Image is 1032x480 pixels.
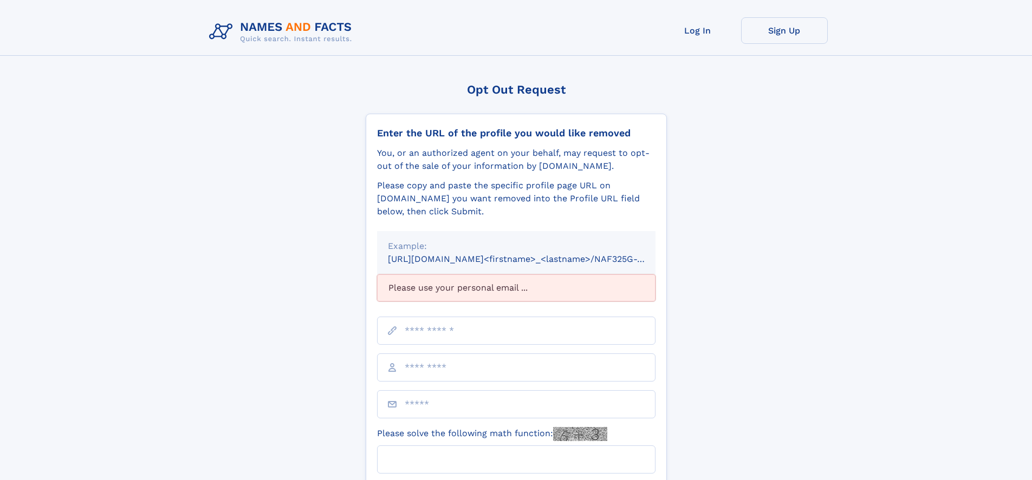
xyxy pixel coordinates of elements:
div: Please use your personal email ... [377,274,655,301]
div: Enter the URL of the profile you would like removed [377,127,655,139]
img: Logo Names and Facts [205,17,361,47]
a: Sign Up [741,17,828,44]
div: You, or an authorized agent on your behalf, may request to opt-out of the sale of your informatio... [377,147,655,173]
a: Log In [654,17,741,44]
label: Please solve the following math function: [377,427,607,441]
div: Example: [388,240,645,253]
div: Please copy and paste the specific profile page URL on [DOMAIN_NAME] you want removed into the Pr... [377,179,655,218]
small: [URL][DOMAIN_NAME]<firstname>_<lastname>/NAF325G-xxxxxxxx [388,254,676,264]
div: Opt Out Request [366,83,667,96]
